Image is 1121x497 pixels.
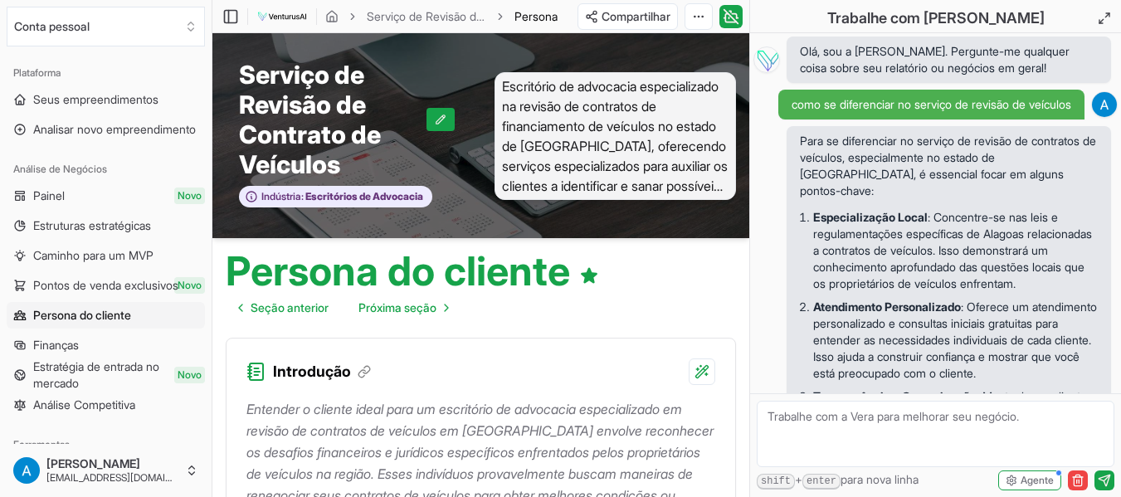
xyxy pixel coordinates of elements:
font: Persona do cliente [33,308,131,322]
font: Serviço de Revisão de Contrato de Veículos [239,60,386,179]
a: Estratégia de entrada no mercadoNovo [7,362,205,388]
a: Finanças [7,332,205,358]
font: Novo [178,279,202,291]
font: Escritórios de Advocacia [305,190,423,202]
button: Compartilhar [578,3,678,30]
font: Compartilhar [602,9,670,23]
font: Indústria: [261,190,304,202]
span: Persona [514,8,558,25]
a: Serviço de Revisão de Contrato de Veículos [367,8,486,25]
font: Serviço de Revisão de Contrato de Veículos [367,9,594,23]
img: ACg8ocKODvUDUHoPLmNiUZNGacIMcjUWUglJ2rwUnIiyd0HOYIhOKQ=s96-c [13,457,40,484]
font: + [795,472,802,486]
img: ACg8ocKODvUDUHoPLmNiUZNGacIMcjUWUglJ2rwUnIiyd0HOYIhOKQ=s96-c [1092,92,1117,117]
font: Finanças [33,338,79,352]
font: Agente [1021,474,1054,486]
font: Análise Competitiva [33,397,135,412]
font: Painel [33,188,65,202]
button: [PERSON_NAME][EMAIL_ADDRESS][DOMAIN_NAME] [7,451,205,490]
button: Selecione uma organização [7,7,205,46]
font: Conta pessoal [14,19,90,33]
a: Ir para a página anterior [226,291,342,324]
img: Vera [753,46,780,73]
font: Analisar novo empreendimento [33,122,196,136]
nav: paginação [226,291,461,324]
font: Transparência e Comunicação [813,389,977,403]
font: Olá, sou a [PERSON_NAME]. Pergunte-me qualquer coisa sobre seu relatório ou negócios em geral! [800,44,1070,75]
font: Para se diferenciar no serviço de revisão de contratos de veículos, especialmente no estado de [G... [800,134,1096,197]
font: Seus empreendimentos [33,92,158,106]
font: Plataforma [13,66,61,79]
img: logotipo [256,7,308,27]
font: [EMAIL_ADDRESS][DOMAIN_NAME] [46,471,208,484]
font: Atendimento Personalizado [813,300,961,314]
a: Persona do cliente [7,302,205,329]
a: Estruturas estratégicas [7,212,205,239]
font: Novo [178,189,202,202]
font: Ferramentas [13,438,70,451]
font: Pontos de venda exclusivos [33,278,178,292]
a: Seus empreendimentos [7,86,205,113]
a: Caminho para um MVP [7,242,205,269]
font: Novo [178,368,202,381]
font: : Concentre-se nas leis e regulamentações específicas de Alagoas relacionadas a contratos de veíc... [813,210,1092,290]
a: Pontos de venda exclusivosNovo [7,272,205,299]
font: Especialização Local [813,210,928,224]
a: PainelNovo [7,183,205,209]
font: Caminho para um MVP [33,248,154,262]
button: Indústria:Escritórios de Advocacia [239,186,432,208]
font: Trabalhe com [PERSON_NAME] [827,9,1045,27]
font: Estruturas estratégicas [33,218,151,232]
kbd: shift [757,474,795,490]
font: Introdução [273,363,351,380]
button: Agente [998,470,1061,490]
font: Análise de Negócios [13,163,107,175]
font: Persona do cliente [226,246,570,295]
kbd: enter [802,474,841,490]
a: Análise Competitiva [7,392,205,418]
a: Ir para a próxima página [345,291,461,324]
font: como se diferenciar no serviço de revisão de veículos [792,97,1071,111]
font: Próxima seção [358,300,436,314]
font: Escritório de advocacia especializado na revisão de contratos de financiamento de veículos no est... [502,78,728,234]
font: : Oferece um atendimento personalizado e consultas iniciais gratuitas para entender as necessidad... [813,300,1097,380]
nav: migalha de pão [325,8,558,25]
a: Analisar novo empreendimento [7,116,205,143]
font: Seção anterior [251,300,329,314]
font: [PERSON_NAME] [46,456,140,470]
font: para nova linha [841,472,919,486]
